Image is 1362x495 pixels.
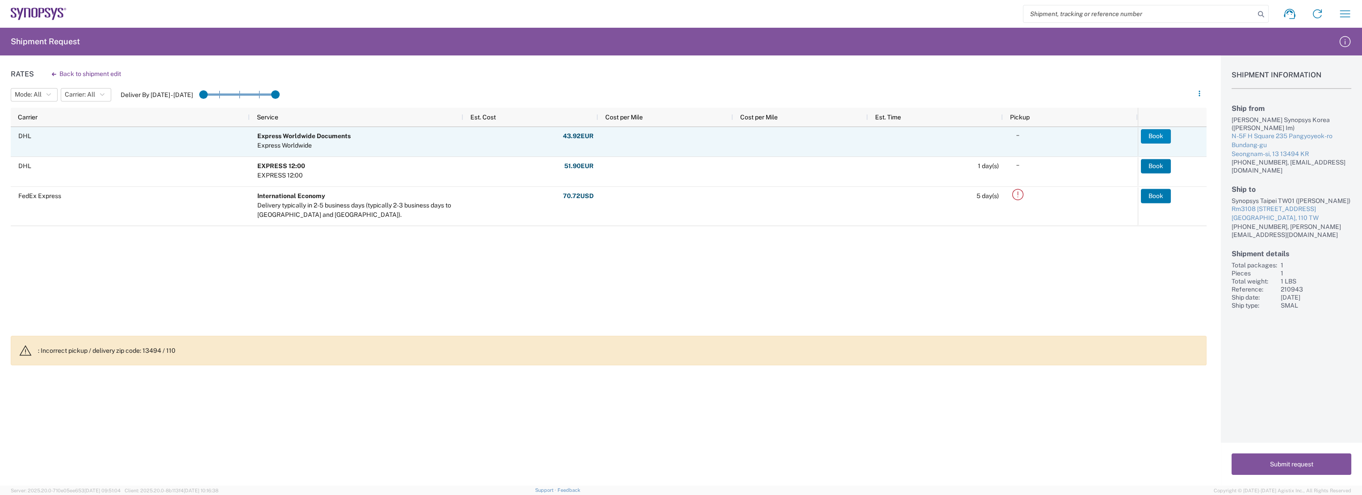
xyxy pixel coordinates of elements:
div: 1 [1281,261,1351,269]
h1: Shipment Information [1232,71,1351,89]
div: Delivery typically in 2-5 business days (typically 2-3 business days to Canada and Mexico). [257,201,459,220]
button: Mode: All [11,88,58,102]
strong: 51.90 EUR [564,162,594,170]
button: Book [1141,129,1171,144]
strong: 43.92 EUR [563,132,594,140]
span: Est. Time [875,114,901,121]
span: [DATE] 10:16:38 [184,488,218,493]
div: EXPRESS 12:00 [257,171,305,180]
b: International Economy [257,192,325,199]
span: Mode: All [15,90,42,99]
label: Deliver By [DATE] - [DATE] [121,91,193,99]
p: : Incorrect pickup / delivery zip code: 13494 / 110 [38,347,1199,355]
span: Carrier: All [65,90,95,99]
a: Support [535,487,557,493]
b: EXPRESS 12:00 [257,162,305,169]
h2: Shipment details [1232,250,1351,258]
a: N-5F H Square 235 Pangyoyeok-ro Bundang-guSeongnam-si, 13 13494 KR [1232,132,1351,158]
span: Service [257,114,278,121]
span: [DATE] 09:51:04 [84,488,121,493]
div: Ship date: [1232,293,1277,301]
span: Cost per Mile [740,114,778,121]
div: [DATE] [1281,293,1351,301]
span: Carrier [18,114,38,121]
button: Book [1141,159,1171,173]
div: 1 LBS [1281,277,1351,285]
button: Book [1141,189,1171,203]
button: 70.72USD [562,189,594,203]
span: Server: 2025.20.0-710e05ee653 [11,488,121,493]
button: Carrier: All [61,88,111,102]
a: Rm3108 [STREET_ADDRESS][GEOGRAPHIC_DATA], 110 TW [1232,205,1351,222]
input: Shipment, tracking or reference number [1023,5,1255,22]
div: Ship type: [1232,301,1277,309]
b: Express Worldwide Documents [257,132,351,140]
div: N-5F H Square 235 Pangyoyeok-ro Bundang-gu [1232,132,1351,149]
div: 210943 [1281,285,1351,293]
span: Est. Cost [470,114,496,121]
div: Pieces [1232,269,1277,277]
div: Reference: [1232,285,1277,293]
div: SMAL [1281,301,1351,309]
button: 43.92EUR [562,129,594,144]
span: 5 day(s) [976,192,999,199]
h2: Ship to [1232,185,1351,194]
div: Express Worldwide [257,141,351,150]
div: Total packages: [1232,261,1277,269]
button: Submit request [1232,453,1351,475]
span: Client: 2025.20.0-8b113f4 [125,488,218,493]
span: DHL [18,162,31,169]
div: Synopsys Taipei TW01 ([PERSON_NAME]) [1232,197,1351,205]
h2: Ship from [1232,104,1351,113]
div: Seongnam-si, 13 13494 KR [1232,150,1351,159]
div: [GEOGRAPHIC_DATA], 110 TW [1232,214,1351,223]
div: Rm3108 [STREET_ADDRESS] [1232,205,1351,214]
h2: Shipment Request [11,36,80,47]
div: [PHONE_NUMBER], [EMAIL_ADDRESS][DOMAIN_NAME] [1232,158,1351,174]
div: 1 [1281,269,1351,277]
span: Copyright © [DATE]-[DATE] Agistix Inc., All Rights Reserved [1214,487,1351,495]
a: Feedback [557,487,580,493]
div: [PERSON_NAME] Synopsys Korea ([PERSON_NAME] Im) [1232,116,1351,132]
span: DHL [18,132,31,140]
strong: 70.72 USD [563,192,594,200]
button: 51.90EUR [564,159,594,173]
span: FedEx Express [18,192,61,199]
h1: Rates [11,70,34,78]
span: 1 day(s) [978,162,999,169]
div: [PHONE_NUMBER], [PERSON_NAME][EMAIL_ADDRESS][DOMAIN_NAME] [1232,223,1351,239]
span: Cost per Mile [605,114,643,121]
div: Total weight: [1232,277,1277,285]
button: Back to shipment edit [45,66,128,82]
span: Pickup [1010,114,1030,121]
